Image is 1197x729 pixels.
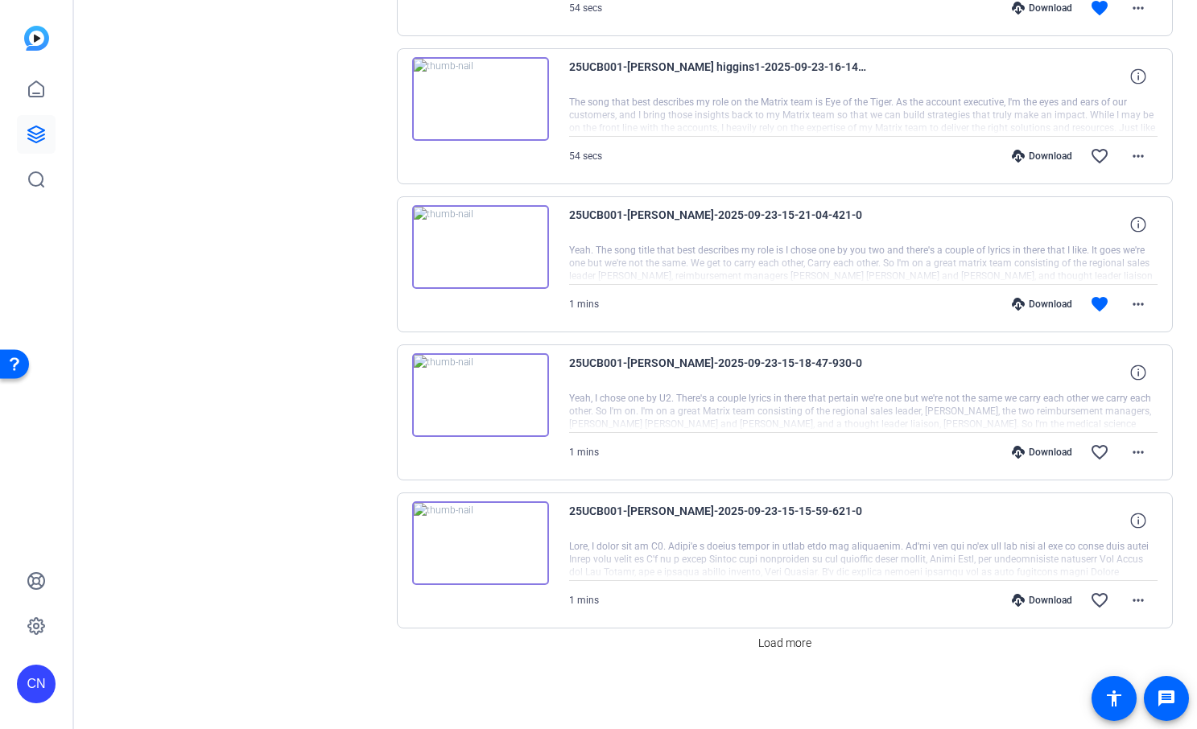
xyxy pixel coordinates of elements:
span: 1 mins [569,447,599,458]
div: Download [1004,2,1080,14]
mat-icon: favorite [1090,294,1109,314]
span: 54 secs [569,2,602,14]
div: Download [1004,446,1080,459]
mat-icon: more_horiz [1129,591,1148,610]
mat-icon: more_horiz [1129,294,1148,314]
mat-icon: favorite_border [1090,591,1109,610]
mat-icon: more_horiz [1129,443,1148,462]
img: thumb-nail [412,57,549,141]
mat-icon: favorite_border [1090,443,1109,462]
div: Download [1004,298,1080,311]
mat-icon: message [1157,689,1176,708]
span: Load more [758,635,811,652]
img: blue-gradient.svg [24,26,49,51]
div: Download [1004,594,1080,607]
span: 25UCB001-[PERSON_NAME]-2025-09-23-15-18-47-930-0 [569,353,867,392]
span: 25UCB001-[PERSON_NAME]-2025-09-23-15-21-04-421-0 [569,205,867,244]
div: Download [1004,150,1080,163]
span: 1 mins [569,299,599,310]
span: 54 secs [569,150,602,162]
mat-icon: accessibility [1104,689,1124,708]
div: CN [17,665,56,703]
span: 1 mins [569,595,599,606]
button: Load more [752,628,818,657]
span: 25UCB001-[PERSON_NAME] higgins1-2025-09-23-16-14-01-045-0 [569,57,867,96]
img: thumb-nail [412,501,549,585]
mat-icon: more_horiz [1129,146,1148,166]
img: thumb-nail [412,353,549,437]
span: 25UCB001-[PERSON_NAME]-2025-09-23-15-15-59-621-0 [569,501,867,540]
mat-icon: favorite_border [1090,146,1109,166]
img: thumb-nail [412,205,549,289]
